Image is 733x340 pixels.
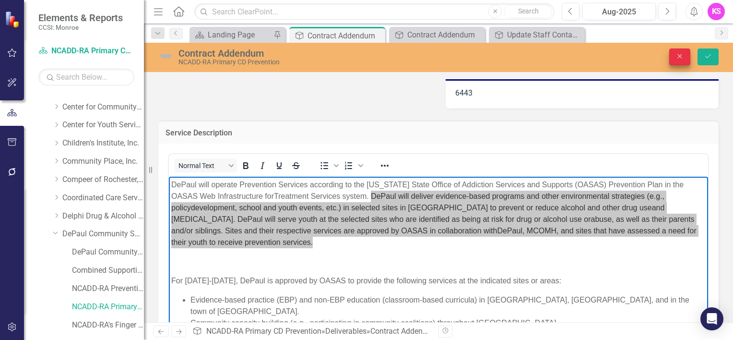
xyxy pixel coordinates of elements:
button: Underline [271,159,287,172]
a: NCADD-RA Primary CD Prevention [206,327,321,336]
a: NCADD-RA Prevention Resource Center [72,283,144,294]
div: Bullet list [316,159,340,172]
button: KS [708,3,725,20]
a: Compeer of Rochester, Inc. [62,174,144,185]
div: Open Intercom Messenger [700,307,723,330]
a: Center for Community Alternatives [62,102,144,113]
div: Contract Addendum [407,29,483,41]
a: Update Staff Contacts and Website Link on Agency Landing Page [491,29,582,41]
div: Contract Addendum [307,30,383,42]
a: Community Place, Inc. [62,156,144,167]
span: Normal Text [178,162,225,170]
div: NCADD-RA Primary CD Prevention [178,59,468,66]
button: Aug-2025 [582,3,656,20]
div: » » [192,326,431,337]
a: Coordinated Care Services Inc. [62,193,144,204]
div: Aug-2025 [586,6,652,18]
img: Not Defined [158,49,174,64]
a: Combined Supportive Housing [72,265,144,276]
div: Contract Addendum [370,327,438,336]
a: DePaul Community Services, lnc. [62,229,144,240]
button: Search [504,5,552,18]
a: DePaul Community Services, lnc. (MCOMH Internal) [72,247,144,258]
span: Search [518,7,539,15]
span: 6443 [455,88,473,97]
button: Block Normal Text [175,159,237,172]
a: NCADD-RA Primary CD Prevention [72,302,144,313]
a: Center for Youth Services, Inc. [62,120,144,131]
div: Numbered list [341,159,365,172]
a: NCADD-RA's Finger Lakes Addiction Resource Center [72,320,144,331]
img: ClearPoint Strategy [4,10,22,28]
a: Landing Page [192,29,271,41]
a: Delphi Drug & Alcohol Council [62,211,144,222]
button: Bold [237,159,254,172]
div: Contract Addendum [178,48,468,59]
button: Reveal or hide additional toolbar items [377,159,393,172]
small: CCSI: Monroe [38,24,123,31]
h3: Service Description [166,129,711,137]
a: Children's Institute, Inc. [62,138,144,149]
input: Search Below... [38,69,134,85]
a: NCADD-RA Primary CD Prevention [38,46,134,57]
div: Landing Page [208,29,271,41]
a: Deliverables [325,327,366,336]
div: Update Staff Contacts and Website Link on Agency Landing Page [507,29,582,41]
a: Contract Addendum [391,29,483,41]
button: Italic [254,159,271,172]
input: Search ClearPoint... [194,3,555,20]
span: Elements & Reports [38,12,123,24]
li: information awareness services (e.g., organizing and presenting at school-wide activities, speaki... [22,164,537,187]
button: Strikethrough [288,159,304,172]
